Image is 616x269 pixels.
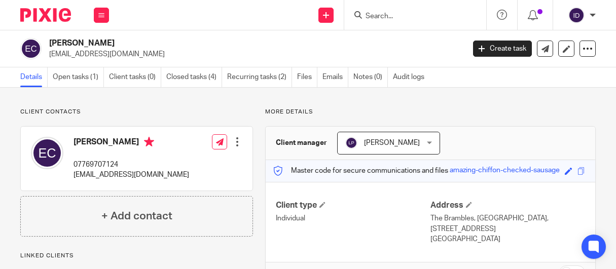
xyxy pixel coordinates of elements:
[297,67,317,87] a: Files
[53,67,104,87] a: Open tasks (1)
[345,137,357,149] img: svg%3E
[430,224,585,234] p: [STREET_ADDRESS]
[353,67,388,87] a: Notes (0)
[74,160,189,170] p: 07769707124
[101,208,172,224] h4: + Add contact
[430,234,585,244] p: [GEOGRAPHIC_DATA]
[322,67,348,87] a: Emails
[49,49,458,59] p: [EMAIL_ADDRESS][DOMAIN_NAME]
[265,108,596,116] p: More details
[166,67,222,87] a: Closed tasks (4)
[20,67,48,87] a: Details
[74,137,189,149] h4: [PERSON_NAME]
[430,200,585,211] h4: Address
[430,213,585,223] p: The Brambles, [GEOGRAPHIC_DATA],
[450,165,560,177] div: amazing-chiffon-checked-sausage
[144,137,154,147] i: Primary
[364,139,420,146] span: [PERSON_NAME]
[31,137,63,169] img: svg%3E
[365,12,456,21] input: Search
[20,252,253,260] p: Linked clients
[109,67,161,87] a: Client tasks (0)
[276,213,430,223] p: Individual
[20,38,42,59] img: svg%3E
[227,67,292,87] a: Recurring tasks (2)
[276,200,430,211] h4: Client type
[273,166,448,176] p: Master code for secure communications and files
[276,138,327,148] h3: Client manager
[74,170,189,180] p: [EMAIL_ADDRESS][DOMAIN_NAME]
[473,41,532,57] a: Create task
[20,8,71,22] img: Pixie
[568,7,585,23] img: svg%3E
[393,67,429,87] a: Audit logs
[49,38,376,49] h2: [PERSON_NAME]
[20,108,253,116] p: Client contacts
